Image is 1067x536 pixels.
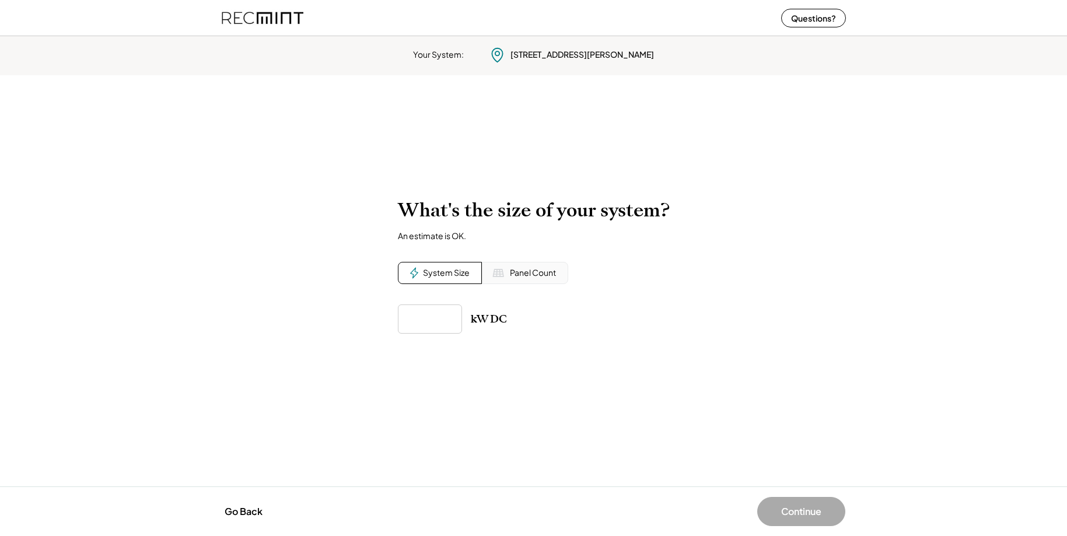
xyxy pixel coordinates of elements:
[471,312,507,326] div: kW DC
[757,497,845,526] button: Continue
[222,2,303,33] img: recmint-logotype%403x%20%281%29.jpeg
[423,267,470,279] div: System Size
[781,9,846,27] button: Questions?
[398,230,466,241] div: An estimate is OK.
[492,267,504,279] img: Solar%20Panel%20Icon%20%281%29.svg
[413,49,464,61] div: Your System:
[221,499,266,524] button: Go Back
[398,199,670,222] h2: What's the size of your system?
[510,49,654,61] div: [STREET_ADDRESS][PERSON_NAME]
[510,267,556,279] div: Panel Count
